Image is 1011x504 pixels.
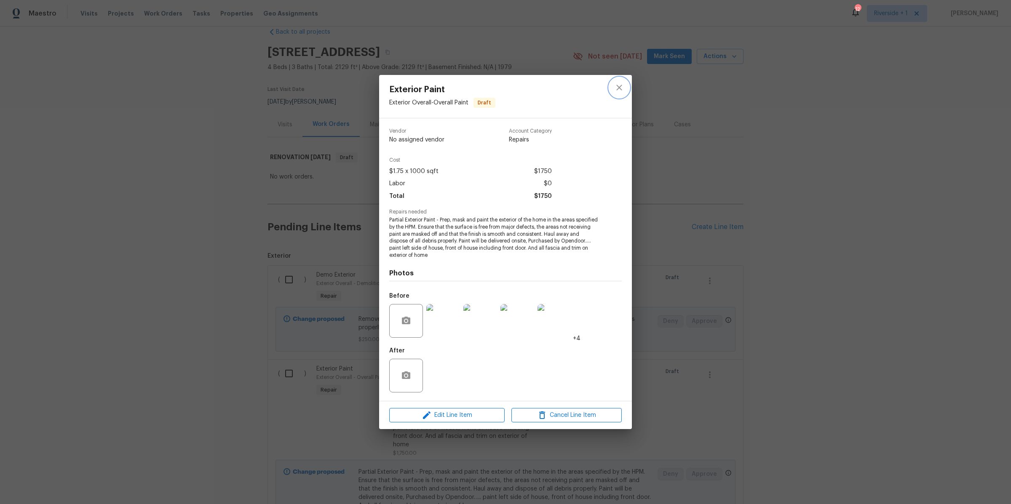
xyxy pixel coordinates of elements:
[389,85,495,94] span: Exterior Paint
[389,190,404,203] span: Total
[855,5,861,13] div: 12
[389,178,405,190] span: Labor
[514,410,619,421] span: Cancel Line Item
[389,157,552,163] span: Cost
[534,190,552,203] span: $1750
[389,128,444,134] span: Vendor
[544,178,552,190] span: $0
[389,348,405,354] h5: After
[573,334,580,343] span: +4
[389,293,409,299] h5: Before
[389,165,439,178] span: $1.75 x 1000 sqft
[509,136,552,144] span: Repairs
[389,408,505,423] button: Edit Line Item
[509,128,552,134] span: Account Category
[392,410,502,421] span: Edit Line Item
[389,216,599,259] span: Partial Exterior Paint - Prep, mask and paint the exterior of the home in the areas specified by ...
[474,99,495,107] span: Draft
[609,77,629,98] button: close
[389,136,444,144] span: No assigned vendor
[389,269,622,277] h4: Photos
[389,99,468,105] span: Exterior Overall - Overall Paint
[511,408,622,423] button: Cancel Line Item
[389,209,622,215] span: Repairs needed
[534,165,552,178] span: $1750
